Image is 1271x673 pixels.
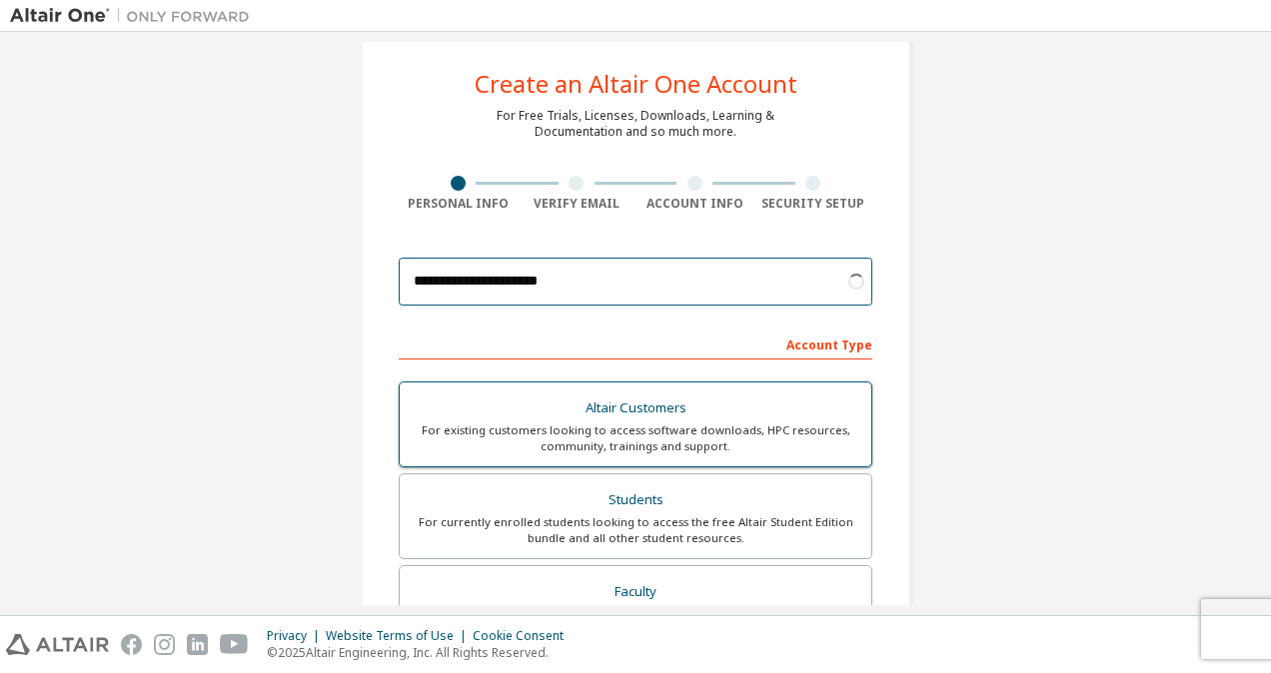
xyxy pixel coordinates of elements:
div: Verify Email [518,196,636,212]
img: youtube.svg [220,634,249,655]
div: Account Type [399,328,872,359]
div: Create an Altair One Account [475,72,797,96]
div: Personal Info [399,196,518,212]
div: For currently enrolled students looking to access the free Altair Student Edition bundle and all ... [412,514,859,546]
div: Security Setup [754,196,873,212]
img: altair_logo.svg [6,634,109,655]
p: © 2025 Altair Engineering, Inc. All Rights Reserved. [267,644,576,661]
div: Altair Customers [412,394,859,422]
div: For Free Trials, Licenses, Downloads, Learning & Documentation and so much more. [497,108,774,140]
img: linkedin.svg [187,634,208,655]
img: facebook.svg [121,634,142,655]
div: Website Terms of Use [326,628,473,644]
div: For existing customers looking to access software downloads, HPC resources, community, trainings ... [412,422,859,454]
div: Students [412,486,859,514]
img: Altair One [10,6,260,26]
div: Cookie Consent [473,628,576,644]
div: Privacy [267,628,326,644]
div: Account Info [635,196,754,212]
img: instagram.svg [154,634,175,655]
div: Faculty [412,578,859,606]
